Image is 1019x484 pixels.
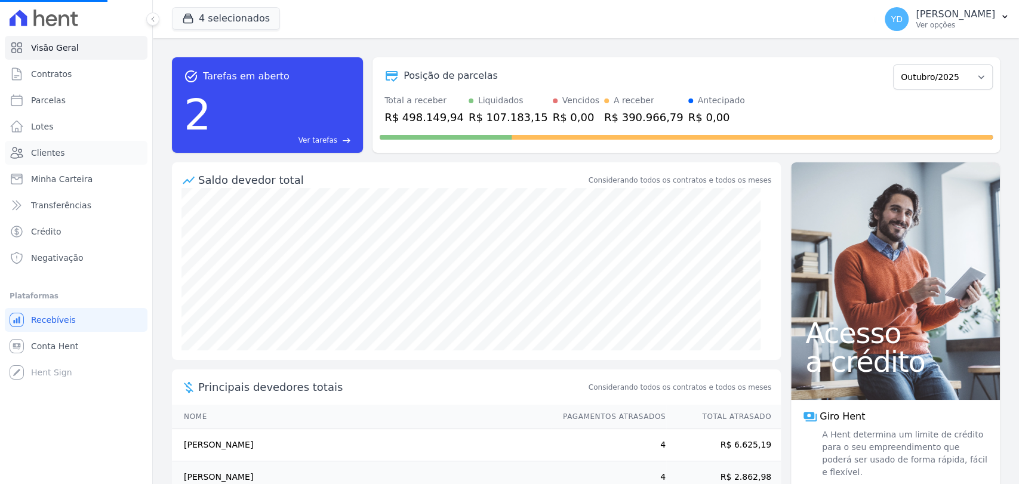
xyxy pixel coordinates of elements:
[820,409,865,424] span: Giro Hent
[5,88,147,112] a: Parcelas
[203,69,290,84] span: Tarefas em aberto
[184,84,211,146] div: 2
[589,175,771,186] div: Considerando todos os contratos e todos os meses
[891,15,902,23] span: YD
[562,94,599,107] div: Vencidos
[216,135,351,146] a: Ver tarefas east
[172,405,552,429] th: Nome
[604,109,684,125] div: R$ 390.966,79
[552,429,666,461] td: 4
[552,405,666,429] th: Pagamentos Atrasados
[298,135,337,146] span: Ver tarefas
[31,68,72,80] span: Contratos
[5,167,147,191] a: Minha Carteira
[5,334,147,358] a: Conta Hent
[916,8,995,20] p: [PERSON_NAME]
[5,36,147,60] a: Visão Geral
[469,109,548,125] div: R$ 107.183,15
[172,429,552,461] td: [PERSON_NAME]
[31,226,61,238] span: Crédito
[31,42,79,54] span: Visão Geral
[172,7,280,30] button: 4 selecionados
[10,289,143,303] div: Plataformas
[198,379,586,395] span: Principais devedores totais
[875,2,1019,36] button: YD [PERSON_NAME] Ver opções
[31,121,54,132] span: Lotes
[184,69,198,84] span: task_alt
[5,141,147,165] a: Clientes
[404,69,498,83] div: Posição de parcelas
[666,429,781,461] td: R$ 6.625,19
[805,347,986,376] span: a crédito
[31,252,84,264] span: Negativação
[384,94,464,107] div: Total a receber
[5,193,147,217] a: Transferências
[478,94,524,107] div: Liquidados
[589,382,771,393] span: Considerando todos os contratos e todos os meses
[342,136,351,145] span: east
[5,62,147,86] a: Contratos
[553,109,599,125] div: R$ 0,00
[31,199,91,211] span: Transferências
[5,115,147,138] a: Lotes
[916,20,995,30] p: Ver opções
[198,172,586,188] div: Saldo devedor total
[805,319,986,347] span: Acesso
[666,405,781,429] th: Total Atrasado
[31,173,93,185] span: Minha Carteira
[31,94,66,106] span: Parcelas
[5,220,147,243] a: Crédito
[614,94,654,107] div: A receber
[31,147,64,159] span: Clientes
[384,109,464,125] div: R$ 498.149,94
[5,308,147,332] a: Recebíveis
[31,314,76,326] span: Recebíveis
[5,246,147,270] a: Negativação
[698,94,745,107] div: Antecipado
[688,109,745,125] div: R$ 0,00
[31,340,78,352] span: Conta Hent
[820,428,988,479] span: A Hent determina um limite de crédito para o seu empreendimento que poderá ser usado de forma ráp...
